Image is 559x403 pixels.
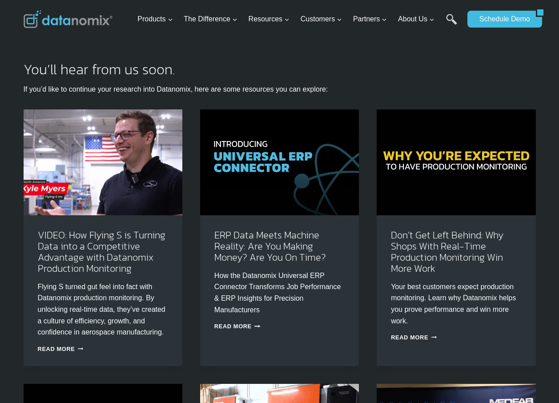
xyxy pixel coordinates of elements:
p: Flying S turned gut feel into fact with Datanomix production monitoring. By unlocking real-time d... [38,281,168,338]
a: Read More [38,346,84,352]
p: Your best customers expect production monitoring. Learn why Datanomix helps you prove performance... [391,281,521,326]
img: VIDEO: How Flying S is Turning Data into a Competitive Advantage with Datanomix Production Monito... [24,109,182,215]
a: Don’t Get Left Behind: Why Shops With Real-Time Production Monitoring Win More Work [391,228,503,276]
nav: Primary Navigation [134,5,463,34]
h2: You’ll hear from us soon. [24,62,536,77]
p: If you’d like to continue your research into Datanomix, here are some resources you can explore: [24,84,536,95]
span: About Us [398,13,434,25]
a: Search [446,14,457,34]
span: Partners [353,13,387,25]
span: Products [137,13,173,25]
span: The Difference [184,13,237,25]
a: Schedule Demo [467,11,536,28]
a: Read More [214,323,260,330]
img: How the Datanomix Universal ERP Connector Transforms Job Performance & ERP Insights [200,109,359,215]
a: Read More [391,334,437,341]
span: Resources [249,13,290,25]
img: Don’t Get Left Behind: Why Shops With Real-Time Production Monitoring Win More Work [377,109,535,215]
p: How the Datanomix Universal ERP Connector Transforms Job Performance & ERP Insights for Precision... [214,270,345,315]
a: ERP Data Meets Machine Reality: Are You Making Money? Are You On Time? [214,228,326,265]
span: Customers [301,13,342,25]
a: VIDEO: How Flying S is Turning Data into a Competitive Advantage with Datanomix Production Monito... [38,228,165,276]
img: Datanomix [24,10,113,28]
